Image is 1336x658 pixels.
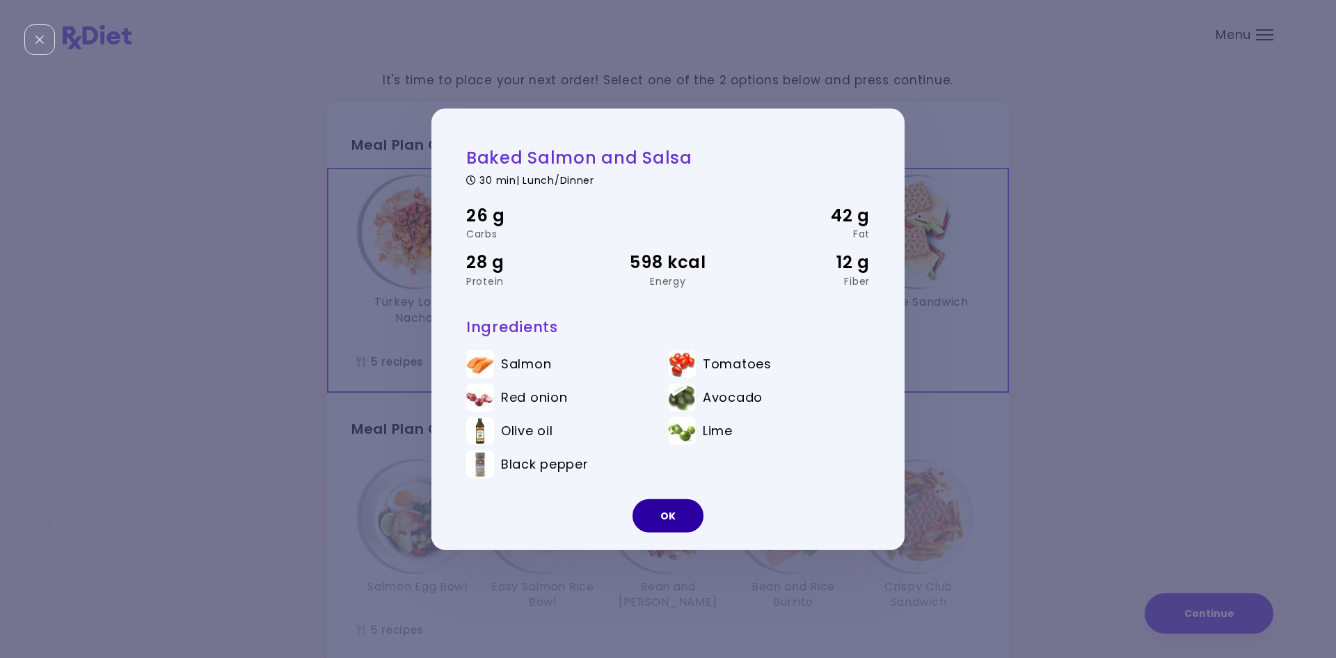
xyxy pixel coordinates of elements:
[466,276,601,285] div: Protein
[466,146,870,168] h2: Baked Salmon and Salsa
[633,499,703,533] button: OK
[466,203,601,229] div: 26 g
[735,229,870,239] div: Fat
[735,203,870,229] div: 42 g
[601,276,735,285] div: Energy
[501,457,589,472] span: Black pepper
[501,357,551,372] span: Salmon
[735,249,870,276] div: 12 g
[466,249,601,276] div: 28 g
[501,423,552,439] span: Olive oil
[466,317,870,336] h3: Ingredients
[466,229,601,239] div: Carbs
[735,276,870,285] div: Fiber
[703,423,733,439] span: Lime
[601,249,735,276] div: 598 kcal
[703,390,763,405] span: Avocado
[466,172,870,185] div: 30 min | Lunch/Dinner
[703,357,772,372] span: Tomatoes
[501,390,567,405] span: Red onion
[24,24,55,55] div: Close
